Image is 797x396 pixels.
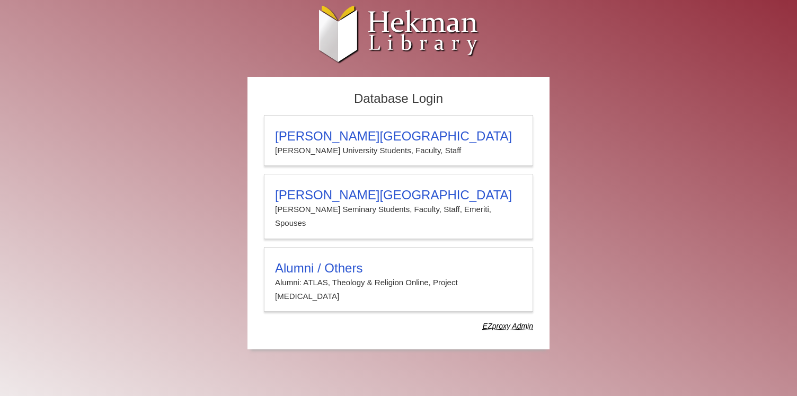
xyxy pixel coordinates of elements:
[275,261,522,276] h3: Alumni / Others
[275,203,522,231] p: [PERSON_NAME] Seminary Students, Faculty, Staff, Emeriti, Spouses
[275,188,522,203] h3: [PERSON_NAME][GEOGRAPHIC_DATA]
[275,276,522,304] p: Alumni: ATLAS, Theology & Religion Online, Project [MEDICAL_DATA]
[483,322,533,330] dfn: Use Alumni login
[259,88,538,110] h2: Database Login
[275,144,522,157] p: [PERSON_NAME] University Students, Faculty, Staff
[264,174,533,239] a: [PERSON_NAME][GEOGRAPHIC_DATA][PERSON_NAME] Seminary Students, Faculty, Staff, Emeriti, Spouses
[275,129,522,144] h3: [PERSON_NAME][GEOGRAPHIC_DATA]
[275,261,522,304] summary: Alumni / OthersAlumni: ATLAS, Theology & Religion Online, Project [MEDICAL_DATA]
[264,115,533,166] a: [PERSON_NAME][GEOGRAPHIC_DATA][PERSON_NAME] University Students, Faculty, Staff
